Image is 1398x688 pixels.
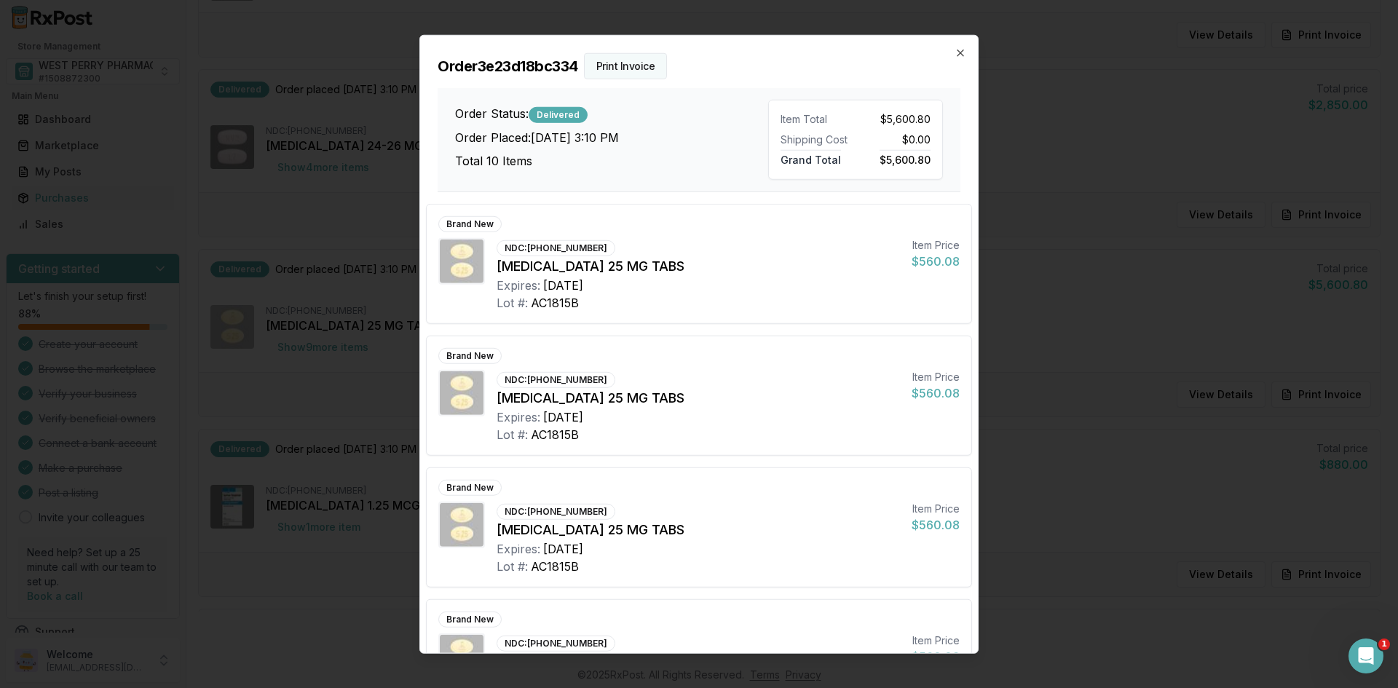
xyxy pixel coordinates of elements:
[497,240,615,256] div: NDC: [PHONE_NUMBER]
[438,479,502,495] div: Brand New
[781,132,850,146] div: Shipping Cost
[497,276,540,293] div: Expires:
[861,132,931,146] div: $0.00
[880,111,931,126] span: $5,600.80
[912,647,960,665] div: $560.08
[440,634,483,678] img: Jardiance 25 MG TABS
[497,519,900,539] div: [MEDICAL_DATA] 25 MG TABS
[497,256,900,276] div: [MEDICAL_DATA] 25 MG TABS
[497,539,540,557] div: Expires:
[497,387,900,408] div: [MEDICAL_DATA] 25 MG TABS
[1378,638,1390,650] span: 1
[497,557,528,574] div: Lot #:
[912,384,960,401] div: $560.08
[455,151,768,169] h3: Total 10 Items
[529,106,588,122] div: Delivered
[497,425,528,443] div: Lot #:
[584,52,668,79] button: Print Invoice
[912,515,960,533] div: $560.08
[497,408,540,425] div: Expires:
[440,502,483,546] img: Jardiance 25 MG TABS
[1348,638,1383,673] iframe: Intercom live chat
[455,104,768,122] h3: Order Status:
[440,239,483,282] img: Jardiance 25 MG TABS
[497,635,615,651] div: NDC: [PHONE_NUMBER]
[438,611,502,627] div: Brand New
[912,369,960,384] div: Item Price
[531,557,579,574] div: AC1815B
[880,149,931,165] span: $5,600.80
[543,276,583,293] div: [DATE]
[497,503,615,519] div: NDC: [PHONE_NUMBER]
[531,293,579,311] div: AC1815B
[497,293,528,311] div: Lot #:
[781,149,841,165] span: Grand Total
[543,408,583,425] div: [DATE]
[438,216,502,232] div: Brand New
[912,633,960,647] div: Item Price
[497,371,615,387] div: NDC: [PHONE_NUMBER]
[531,425,579,443] div: AC1815B
[438,52,960,79] h2: Order 3e23d18bc334
[497,651,900,671] div: [MEDICAL_DATA] 25 MG TABS
[455,128,768,146] h3: Order Placed: [DATE] 3:10 PM
[912,237,960,252] div: Item Price
[438,347,502,363] div: Brand New
[912,501,960,515] div: Item Price
[440,371,483,414] img: Jardiance 25 MG TABS
[781,111,850,126] div: Item Total
[543,539,583,557] div: [DATE]
[912,252,960,269] div: $560.08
